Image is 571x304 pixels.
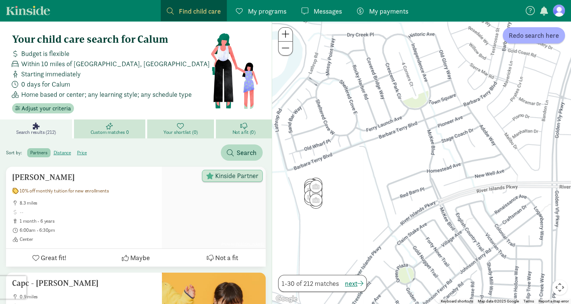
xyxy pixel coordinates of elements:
[12,103,74,114] button: Adjust your criteria
[20,294,156,300] span: 0.9 miles
[51,148,74,157] label: distance
[21,79,70,89] span: 0 days for Calum
[309,180,322,193] div: Click to see details
[304,190,317,203] div: Click to see details
[309,178,322,191] div: Click to see details
[274,294,299,304] img: Google
[20,236,156,242] span: Center
[282,278,339,288] span: 1-30 of 212 matches
[274,294,299,304] a: Open this area in Google Maps (opens a new window)
[41,253,66,263] span: Great fit!
[232,129,255,135] span: Not a fit (0)
[179,6,221,16] span: Find child care
[20,218,156,224] span: 1 month - 6 years
[215,253,238,263] span: Not a fit
[91,129,129,135] span: Custom matches 0
[16,129,56,135] span: Search results (212)
[539,299,569,303] a: Report a map error
[235,242,264,247] a: [PERSON_NAME]
[503,27,565,43] button: Redo search here
[309,194,322,206] div: Click to see details
[369,6,408,16] span: My payments
[21,89,192,99] span: Home based or center; any learning style; any schedule type
[216,119,272,138] a: Not a fit (0)
[74,119,147,138] a: Custom matches 0
[163,129,198,135] span: Your shortlist (0)
[345,278,363,288] button: next
[21,59,210,69] span: Within 10 miles of [GEOGRAPHIC_DATA], [GEOGRAPHIC_DATA]
[6,6,50,15] a: Kinside
[6,249,92,267] button: Great fit!
[27,148,50,157] label: partners
[12,279,156,288] h5: Capc - [PERSON_NAME]
[92,249,179,267] button: Maybe
[314,6,342,16] span: Messages
[304,179,317,192] div: Click to see details
[20,200,156,206] span: 8.3 miles
[215,172,259,179] span: Kinside Partner
[20,188,109,194] span: 10% off monthly tuition for new enrollments
[147,119,216,138] a: Your shortlist (0)
[12,173,156,182] h5: [PERSON_NAME]
[22,104,71,113] span: Adjust your criteria
[478,299,519,303] span: Map data ©2025 Google
[12,33,210,45] h4: Your child care search for Calum
[509,30,559,40] span: Redo search here
[220,240,266,248] span: Photo by
[309,187,322,200] div: Click to see details
[552,280,567,295] button: Map camera controls
[130,253,150,263] span: Maybe
[179,249,266,267] button: Not a fit
[304,183,317,196] div: Click to see details
[248,6,286,16] span: My programs
[21,48,69,59] span: Budget is flexible
[74,148,90,157] label: price
[304,181,317,194] div: Click to see details
[237,147,257,158] span: Search
[221,144,263,161] button: Search
[20,227,156,233] span: 6:00am - 6:30pm
[21,69,81,79] span: Starting immediately
[6,149,26,156] span: Sort by:
[441,299,473,304] button: Keyboard shortcuts
[523,299,534,303] a: Terms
